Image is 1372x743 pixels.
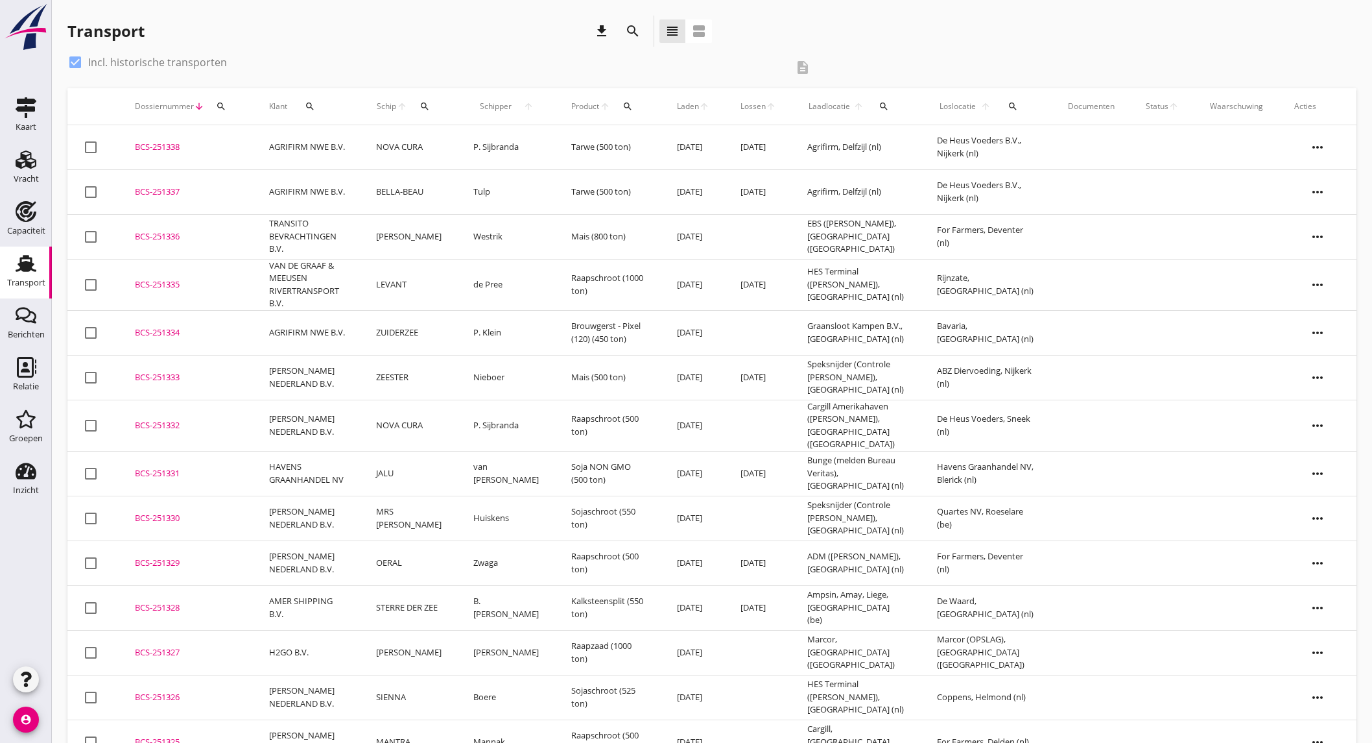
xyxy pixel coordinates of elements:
div: Klant [269,91,345,122]
td: Tarwe (500 ton) [556,125,661,170]
i: search [622,101,633,112]
div: BCS-251337 [135,186,238,199]
td: [PERSON_NAME] NEDERLAND B.V. [254,496,361,541]
div: BCS-251329 [135,557,238,570]
span: Schip [376,101,396,112]
i: more_horiz [1299,500,1336,537]
div: BCS-251332 [135,419,238,432]
i: arrow_upward [978,101,993,112]
span: Dossiernummer [135,101,194,112]
td: Huiskens [458,496,555,541]
td: For Farmers, Deventer (nl) [921,541,1052,585]
i: search [420,101,430,112]
td: [DATE] [661,259,725,310]
td: Brouwgerst - Pixel (120) (450 ton) [556,310,661,355]
td: Quartes NV, Roeselare (be) [921,496,1052,541]
td: [PERSON_NAME] NEDERLAND B.V. [254,541,361,585]
i: view_headline [665,23,680,39]
td: Boere [458,675,555,720]
td: Kalksteensplit (550 ton) [556,585,661,630]
i: search [216,101,226,112]
td: B. [PERSON_NAME] [458,585,555,630]
i: arrow_upward [766,101,776,112]
div: Acties [1294,101,1341,112]
div: Relatie [13,382,39,391]
td: [DATE] [725,125,792,170]
td: [PERSON_NAME] [458,630,555,675]
i: account_circle [13,707,39,733]
td: De Waard, [GEOGRAPHIC_DATA] (nl) [921,585,1052,630]
td: Raapschroot (500 ton) [556,400,661,451]
td: Coppens, Helmond (nl) [921,675,1052,720]
i: arrow_upward [1168,101,1179,112]
td: [DATE] [661,585,725,630]
div: BCS-251335 [135,278,238,291]
td: Cargill Amerikahaven ([PERSON_NAME]), [GEOGRAPHIC_DATA] ([GEOGRAPHIC_DATA]) [792,400,922,451]
div: Inzicht [13,486,39,494]
i: more_horiz [1299,267,1336,303]
i: more_horiz [1299,545,1336,581]
td: For Farmers, Deventer (nl) [921,214,1052,259]
td: ADM ([PERSON_NAME]), [GEOGRAPHIC_DATA] (nl) [792,541,922,585]
td: [DATE] [661,169,725,214]
td: AMER SHIPPING B.V. [254,585,361,630]
td: Rijnzate, [GEOGRAPHIC_DATA] (nl) [921,259,1052,310]
td: De Heus Voeders B.V., Nijkerk (nl) [921,169,1052,214]
td: Zwaga [458,541,555,585]
td: AGRIFIRM NWE B.V. [254,125,361,170]
span: Schipper [473,101,517,112]
i: more_horiz [1299,635,1336,671]
div: BCS-251336 [135,230,238,243]
td: [PERSON_NAME] NEDERLAND B.V. [254,400,361,451]
td: LEVANT [361,259,458,310]
td: Raapzaad (1000 ton) [556,630,661,675]
td: BELLA-BEAU [361,169,458,214]
td: [PERSON_NAME] NEDERLAND B.V. [254,675,361,720]
i: search [1008,101,1018,112]
td: JALU [361,451,458,496]
div: Transport [7,278,45,287]
i: more_horiz [1299,129,1336,165]
div: Vracht [14,175,39,183]
td: HES Terminal ([PERSON_NAME]), [GEOGRAPHIC_DATA] (nl) [792,259,922,310]
td: Sojaschroot (550 ton) [556,496,661,541]
td: H2GO B.V. [254,630,361,675]
td: AGRIFIRM NWE B.V. [254,169,361,214]
td: NOVA CURA [361,125,458,170]
td: de Pree [458,259,555,310]
td: ZUIDERZEE [361,310,458,355]
span: Lossen [740,101,766,112]
i: more_horiz [1299,408,1336,444]
div: Transport [67,21,145,42]
td: Marcor (OPSLAG), [GEOGRAPHIC_DATA] ([GEOGRAPHIC_DATA]) [921,630,1052,675]
td: van [PERSON_NAME] [458,451,555,496]
td: STERRE DER ZEE [361,585,458,630]
td: [DATE] [661,214,725,259]
img: logo-small.a267ee39.svg [3,3,49,51]
i: more_horiz [1299,315,1336,351]
i: arrow_upward [396,101,407,112]
div: Waarschuwing [1210,101,1263,112]
td: Mais (800 ton) [556,214,661,259]
td: Havens Graanhandel NV, Blerick (nl) [921,451,1052,496]
i: more_horiz [1299,219,1336,255]
td: HES Terminal ([PERSON_NAME]), [GEOGRAPHIC_DATA] (nl) [792,675,922,720]
i: arrow_upward [699,101,709,112]
td: [DATE] [661,496,725,541]
td: De Heus Voeders B.V., Nijkerk (nl) [921,125,1052,170]
td: Tulp [458,169,555,214]
td: Ampsin, Amay, Liege, [GEOGRAPHIC_DATA] (be) [792,585,922,630]
div: BCS-251338 [135,141,238,154]
i: arrow_upward [600,101,611,112]
td: [DATE] [661,630,725,675]
td: Mais (500 ton) [556,355,661,400]
td: HAVENS GRAANHANDEL NV [254,451,361,496]
i: more_horiz [1299,174,1336,210]
td: MRS [PERSON_NAME] [361,496,458,541]
td: [DATE] [725,541,792,585]
span: Loslocatie [937,101,978,112]
td: P. Sijbranda [458,125,555,170]
td: Raapschroot (500 ton) [556,541,661,585]
td: [DATE] [661,451,725,496]
span: Product [571,101,600,112]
